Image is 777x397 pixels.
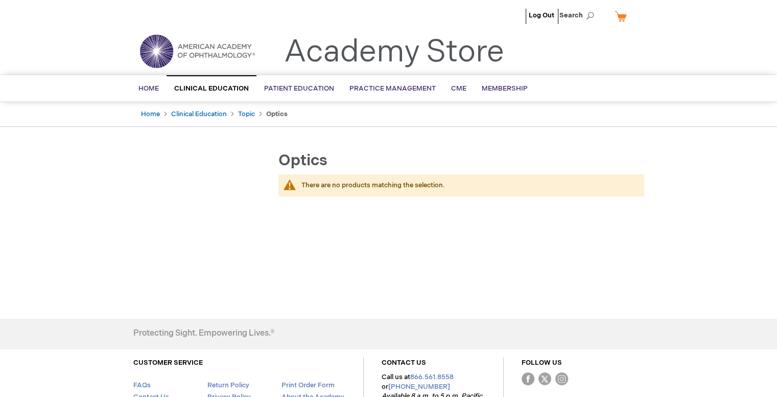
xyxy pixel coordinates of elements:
[349,84,436,93] span: Practice Management
[264,84,334,93] span: Patient Education
[451,84,466,93] span: CME
[133,359,203,367] a: CUSTOMER SERVICE
[382,359,426,367] a: CONTACT US
[522,372,534,385] img: Facebook
[559,5,598,26] span: Search
[522,359,562,367] a: FOLLOW US
[410,373,454,381] a: 866.561.8558
[538,372,551,385] img: Twitter
[133,329,274,338] h4: Protecting Sight. Empowering Lives.®
[138,84,159,93] span: Home
[141,110,160,118] a: Home
[281,381,334,389] a: Print Order Form
[482,84,528,93] span: Membership
[171,110,227,118] a: Clinical Education
[133,381,151,389] a: FAQs
[174,84,249,93] span: Clinical Education
[529,11,554,19] a: Log Out
[301,181,634,190] div: There are no products matching the selection.
[388,383,450,391] a: [PHONE_NUMBER]
[238,110,255,118] a: Topic
[555,372,568,385] img: instagram
[266,110,288,118] strong: Optics
[278,151,327,170] span: Optics
[207,381,249,389] a: Return Policy
[284,34,504,71] a: Academy Store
